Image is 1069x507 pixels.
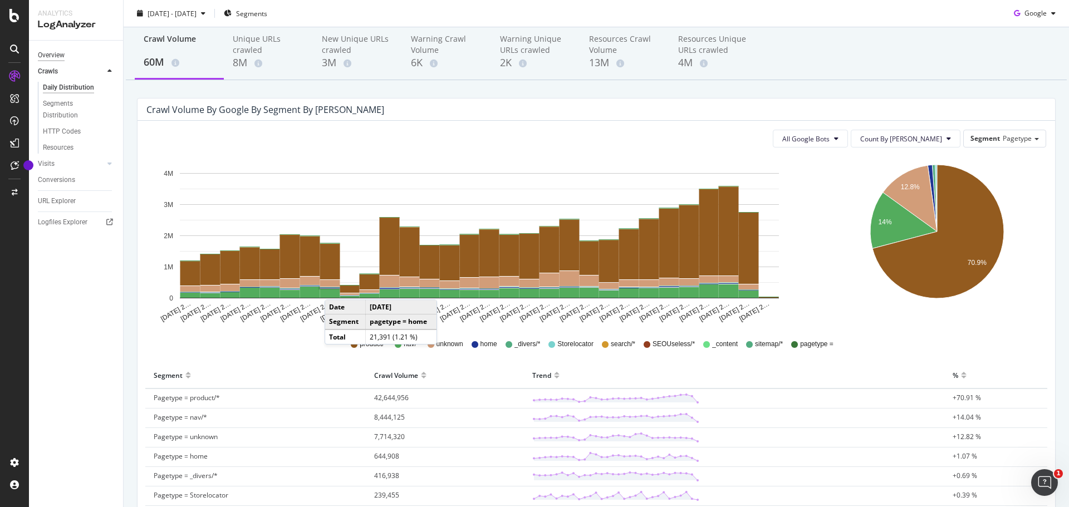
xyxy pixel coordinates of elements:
text: 0 [169,294,173,302]
span: Segment [970,134,1000,143]
div: 13M [589,56,660,70]
span: +12.82 % [953,432,981,441]
td: Segment [325,314,366,329]
span: Google [1024,8,1047,18]
div: Segments Distribution [43,98,105,121]
div: Logfiles Explorer [38,216,87,228]
div: Unique URLs crawled [233,33,304,56]
div: HTTP Codes [43,126,81,137]
div: Segment [154,366,183,384]
a: Conversions [38,174,115,186]
span: Pagetype = _divers/* [154,471,218,480]
div: Crawls [38,66,58,77]
span: nav/* [404,339,419,349]
span: Pagetype = nav/* [154,412,207,422]
div: Crawl Volume [374,366,418,384]
div: Warning Unique URLs crawled [500,33,571,56]
div: LogAnalyzer [38,18,114,31]
text: 3M [164,201,173,209]
a: Segments Distribution [43,98,115,121]
span: product/* [360,339,386,349]
span: 1 [1054,469,1063,478]
span: home [480,339,497,349]
div: 8M [233,56,304,70]
button: Count By [PERSON_NAME] [851,130,960,147]
span: Pagetype [1003,134,1032,143]
div: New Unique URLs crawled [322,33,393,56]
a: Logfiles Explorer [38,216,115,228]
td: Date [325,300,366,314]
a: Daily Distribution [43,82,115,93]
span: Pagetype = home [154,451,208,461]
span: 7,714,320 [374,432,405,441]
span: 239,455 [374,490,399,500]
span: Pagetype = unknown [154,432,218,441]
span: +70.91 % [953,393,981,402]
div: 3M [322,56,393,70]
button: [DATE] - [DATE] [133,4,210,22]
span: 644,908 [374,451,399,461]
div: Overview [38,50,65,61]
a: Crawls [38,66,104,77]
text: 2M [164,232,173,240]
span: sitemap/* [755,339,783,349]
a: URL Explorer [38,195,115,207]
div: Visits [38,158,55,170]
iframe: Intercom live chat [1031,469,1058,496]
span: _divers/* [514,339,541,349]
div: Resources Unique URLs crawled [678,33,749,56]
span: 42,644,956 [374,393,409,402]
div: 4M [678,56,749,70]
svg: A chart. [146,156,812,323]
span: Storelocator [557,339,594,349]
div: Crawl Volume by google by Segment by [PERSON_NAME] [146,104,384,115]
span: All Google Bots [782,134,830,144]
span: 416,938 [374,471,399,480]
span: search/* [611,339,635,349]
a: Visits [38,158,104,170]
div: % [953,366,958,384]
div: Tooltip anchor [23,160,33,170]
div: Resources [43,142,73,154]
span: [DATE] - [DATE] [148,8,197,18]
text: 1M [164,263,173,271]
td: 21,391 (1.21 %) [366,329,437,344]
span: +0.39 % [953,490,977,500]
td: pagetype = home [366,314,437,329]
div: Trend [532,366,551,384]
button: Google [1009,4,1060,22]
div: Analytics [38,9,114,18]
span: pagetype = [800,339,833,349]
td: Total [325,329,366,344]
span: +14.04 % [953,412,981,422]
span: +0.69 % [953,471,977,480]
div: Conversions [38,174,75,186]
span: 8,444,125 [374,412,405,422]
td: [DATE] [366,300,437,314]
span: _content [712,339,738,349]
text: 12.8% [901,183,920,191]
span: Count By Day [860,134,942,144]
text: 14% [879,218,892,226]
div: Daily Distribution [43,82,94,93]
a: HTTP Codes [43,126,115,137]
span: Pagetype = product/* [154,393,220,402]
button: All Google Bots [773,130,848,147]
text: 4M [164,170,173,178]
div: URL Explorer [38,195,76,207]
span: Segments [236,8,267,18]
text: 70.9% [968,259,987,267]
span: unknown [437,339,463,349]
div: Resources Crawl Volume [589,33,660,56]
button: Segments [219,4,272,22]
span: +1.07 % [953,451,977,461]
a: Overview [38,50,115,61]
svg: A chart. [830,156,1044,323]
div: 2K [500,56,571,70]
div: 60M [144,55,215,70]
div: Warning Crawl Volume [411,33,482,56]
a: Resources [43,142,115,154]
span: Pagetype = Storelocator [154,490,228,500]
